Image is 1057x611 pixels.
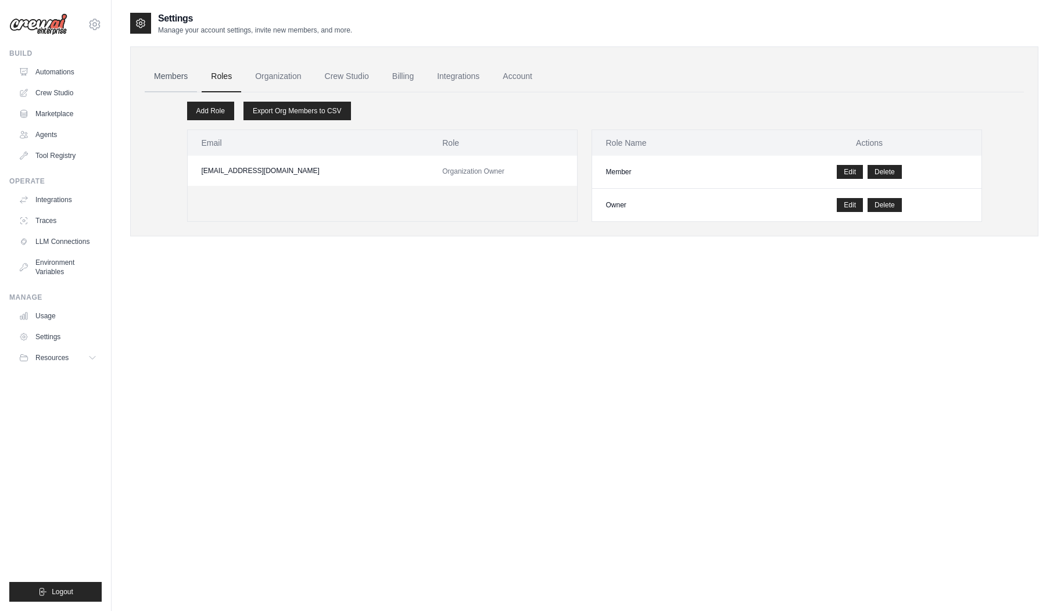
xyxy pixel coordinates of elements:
a: Integrations [14,191,102,209]
a: Automations [14,63,102,81]
a: LLM Connections [14,232,102,251]
th: Actions [758,130,981,156]
td: [EMAIL_ADDRESS][DOMAIN_NAME] [188,156,429,186]
a: Tool Registry [14,146,102,165]
a: Organization [246,61,310,92]
p: Manage your account settings, invite new members, and more. [158,26,352,35]
h2: Settings [158,12,352,26]
a: Members [145,61,197,92]
button: Delete [868,165,902,179]
div: Build [9,49,102,58]
a: Traces [14,211,102,230]
td: Owner [592,189,758,222]
button: Resources [14,348,102,367]
button: Delete [868,198,902,212]
button: Logout [9,582,102,602]
a: Agents [14,125,102,144]
a: Integrations [428,61,489,92]
a: Settings [14,328,102,346]
a: Roles [202,61,241,92]
span: Logout [52,587,73,596]
a: Usage [14,307,102,325]
a: Billing [383,61,423,92]
th: Role Name [592,130,758,156]
a: Crew Studio [14,84,102,102]
div: Manage [9,293,102,302]
a: Edit [837,198,863,212]
a: Add Role [187,102,234,120]
a: Edit [837,165,863,179]
div: Operate [9,177,102,186]
span: Organization Owner [442,167,504,175]
th: Email [188,130,429,156]
img: Logo [9,13,67,35]
a: Environment Variables [14,253,102,281]
a: Export Org Members to CSV [243,102,351,120]
a: Crew Studio [316,61,378,92]
td: Member [592,156,758,189]
a: Account [493,61,542,92]
a: Marketplace [14,105,102,123]
th: Role [428,130,576,156]
span: Resources [35,353,69,362]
